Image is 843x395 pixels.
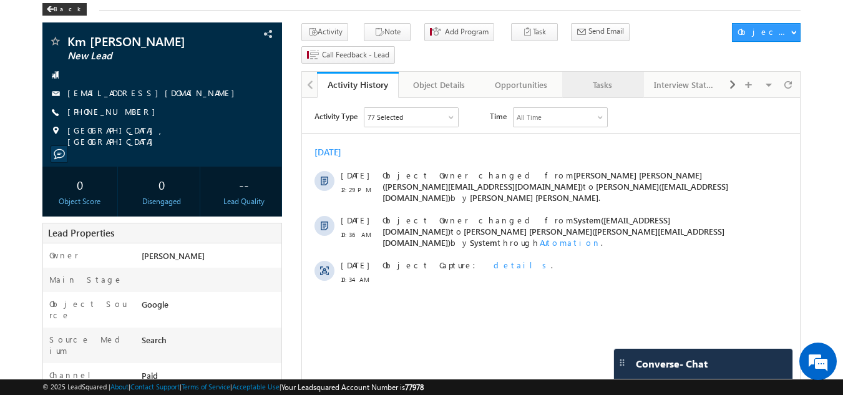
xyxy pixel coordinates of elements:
[301,23,348,41] button: Activity
[39,176,76,187] span: 10:34 AM
[409,77,469,92] div: Object Details
[49,369,100,381] label: Channel
[80,72,426,105] span: Object Owner changed from to by .
[67,35,215,47] span: Km [PERSON_NAME]
[209,173,278,196] div: --
[168,94,296,105] span: [PERSON_NAME] [PERSON_NAME]
[49,334,130,356] label: Source Medium
[405,383,424,392] span: 77978
[232,383,280,391] a: Acceptable Use
[424,23,494,41] button: Add Program
[46,196,115,207] div: Object Score
[39,117,67,128] span: [DATE]
[42,2,93,13] a: Back
[139,334,282,351] div: Search
[67,50,215,62] span: New Lead
[42,3,87,16] div: Back
[192,162,249,172] span: details
[49,250,79,261] label: Owner
[654,77,714,92] div: Interview Status
[644,72,726,98] a: Interview Status
[562,72,644,98] a: Tasks
[46,173,115,196] div: 0
[571,23,630,41] button: Send Email
[62,10,156,29] div: Sales Activity,Program,Email Bounced,Email Link Clicked,Email Marked Spam & 72 more..
[511,23,558,41] button: Task
[49,274,123,285] label: Main Stage
[281,383,424,392] span: Your Leadsquared Account Number is
[480,72,562,98] a: Opportunities
[490,77,551,92] div: Opportunities
[65,66,210,82] div: Chat with us now
[170,306,227,323] em: Start Chat
[67,125,261,147] span: [GEOGRAPHIC_DATA], [GEOGRAPHIC_DATA]
[142,250,205,261] span: [PERSON_NAME]
[182,383,230,391] a: Terms of Service
[127,196,197,207] div: Disengaged
[80,117,422,150] span: Object Owner changed from to by through .
[39,162,67,173] span: [DATE]
[209,196,278,207] div: Lead Quality
[636,358,708,369] span: Converse - Chat
[445,26,489,37] span: Add Program
[110,383,129,391] a: About
[168,139,195,150] span: System
[48,227,114,239] span: Lead Properties
[322,49,389,61] span: Call Feedback - Lead
[317,72,399,98] a: Activity History
[139,369,282,387] div: Paid
[67,87,241,98] a: [EMAIL_ADDRESS][DOMAIN_NAME]
[139,298,282,316] div: Google
[80,162,182,172] span: Object Capture:
[80,128,422,150] span: [PERSON_NAME] [PERSON_NAME]([PERSON_NAME][EMAIL_ADDRESS][DOMAIN_NAME])
[49,298,130,321] label: Object Source
[364,23,411,41] button: Note
[238,139,299,150] span: Automation
[301,46,395,64] button: Call Feedback - Lead
[80,72,400,94] span: [PERSON_NAME] [PERSON_NAME]([PERSON_NAME][EMAIL_ADDRESS][DOMAIN_NAME])
[572,77,633,92] div: Tasks
[42,381,424,393] span: © 2025 LeadSquared | | | | |
[215,14,240,25] div: All Time
[66,14,101,25] div: 77 Selected
[188,9,205,28] span: Time
[617,358,627,368] img: carter-drag
[16,115,228,296] textarea: Type your message and hit 'Enter'
[21,66,52,82] img: d_60004797649_company_0_60004797649
[130,383,180,391] a: Contact Support
[326,79,389,90] div: Activity History
[12,9,56,28] span: Activity Type
[80,117,368,139] span: System([EMAIL_ADDRESS][DOMAIN_NAME])
[39,72,67,83] span: [DATE]
[39,131,76,142] span: 10:36 AM
[738,26,791,37] div: Object Actions
[67,106,162,119] span: [PHONE_NUMBER]
[205,6,235,36] div: Minimize live chat window
[588,26,624,37] span: Send Email
[80,83,426,105] span: [PERSON_NAME]([EMAIL_ADDRESS][DOMAIN_NAME])
[127,173,197,196] div: 0
[39,86,76,97] span: 12:29 PM
[732,23,801,42] button: Object Actions
[80,162,445,173] div: .
[399,72,480,98] a: Object Details
[12,49,53,60] div: [DATE]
